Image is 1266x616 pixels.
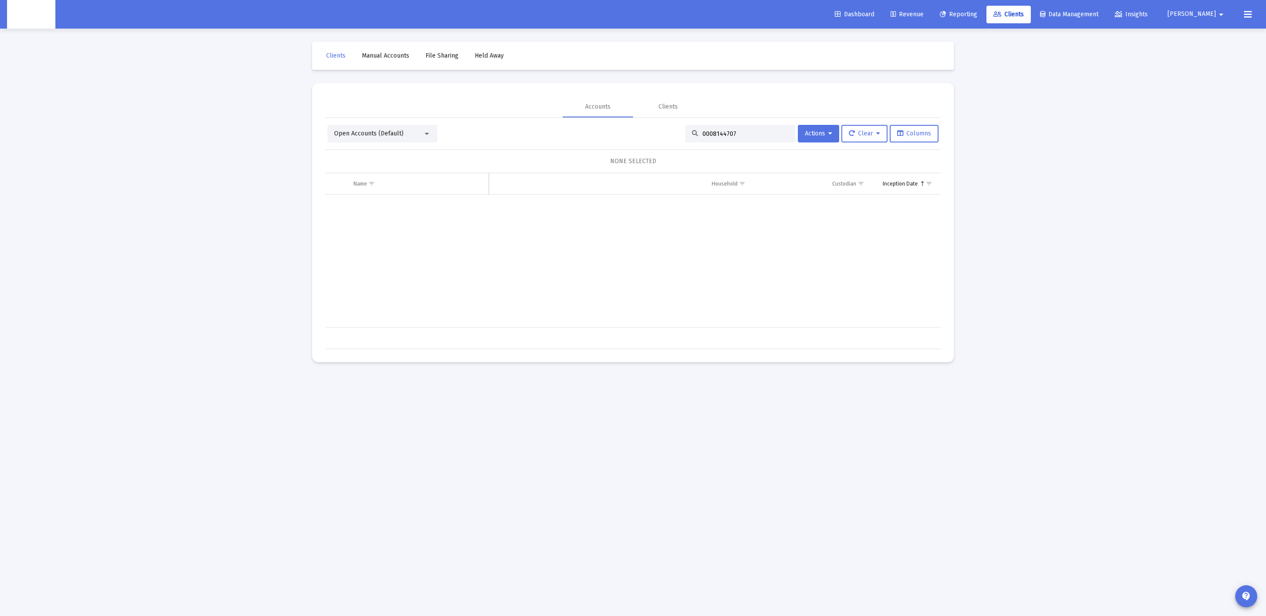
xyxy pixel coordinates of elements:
[891,11,924,18] span: Revenue
[1168,11,1216,18] span: [PERSON_NAME]
[828,6,881,23] a: Dashboard
[939,173,1009,194] td: Column Billing Start Date
[353,180,367,187] div: Name
[986,6,1031,23] a: Clients
[798,125,839,142] button: Actions
[890,125,939,142] button: Columns
[362,52,409,59] span: Manual Accounts
[1108,6,1155,23] a: Insights
[319,47,353,65] a: Clients
[849,130,880,137] span: Clear
[658,102,678,111] div: Clients
[326,52,346,59] span: Clients
[832,180,856,187] div: Custodian
[940,11,977,18] span: Reporting
[418,47,466,65] a: File Sharing
[355,47,416,65] a: Manual Accounts
[1216,6,1226,23] mat-icon: arrow_drop_down
[883,180,918,187] div: Inception Date
[1033,6,1106,23] a: Data Management
[897,130,931,137] span: Columns
[712,180,738,187] div: Household
[1115,11,1148,18] span: Insights
[805,130,832,137] span: Actions
[14,6,49,23] img: Dashboard
[475,52,504,59] span: Held Away
[334,130,404,137] span: Open Accounts (Default)
[826,173,876,194] td: Column Custodian
[884,6,931,23] a: Revenue
[347,173,489,194] td: Column Name
[1040,11,1099,18] span: Data Management
[702,130,789,138] input: Search
[739,180,746,187] span: Show filter options for column 'Household'
[468,47,511,65] a: Held Away
[993,11,1024,18] span: Clients
[877,173,940,194] td: Column Inception Date
[933,6,984,23] a: Reporting
[426,52,458,59] span: File Sharing
[332,157,934,166] div: NONE SELECTED
[706,173,826,194] td: Column Household
[835,11,874,18] span: Dashboard
[926,180,932,187] span: Show filter options for column 'Inception Date'
[841,125,888,142] button: Clear
[1241,591,1251,601] mat-icon: contact_support
[325,173,941,349] div: Data grid
[858,180,864,187] span: Show filter options for column 'Custodian'
[585,102,611,111] div: Accounts
[1157,5,1237,23] button: [PERSON_NAME]
[368,180,375,187] span: Show filter options for column 'Name'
